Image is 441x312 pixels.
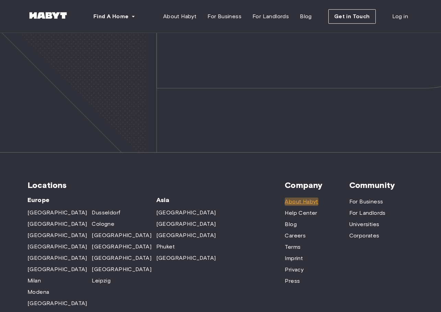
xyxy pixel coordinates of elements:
a: Press [285,277,300,285]
a: Leipzig [92,277,111,285]
img: Habyt [27,12,69,19]
a: Cologne [92,220,114,228]
a: [GEOGRAPHIC_DATA] [27,231,87,239]
a: Milan [27,277,41,285]
span: Blog [300,12,312,21]
a: Universities [349,220,380,229]
a: [GEOGRAPHIC_DATA] [156,254,216,262]
a: Modena [27,288,49,296]
a: [GEOGRAPHIC_DATA] [27,220,87,228]
button: Get in Touch [328,9,376,24]
a: [GEOGRAPHIC_DATA] [156,209,216,217]
button: Find A Home [88,10,141,23]
a: For Business [349,198,383,206]
a: [GEOGRAPHIC_DATA] [156,231,216,239]
span: Locations [27,180,285,190]
a: For Landlords [247,10,294,23]
span: About Habyt [163,12,196,21]
a: Terms [285,243,301,251]
span: Find A Home [93,12,128,21]
a: Phuket [156,243,175,251]
a: [GEOGRAPHIC_DATA] [156,220,216,228]
a: Careers [285,232,306,240]
a: Imprint [285,254,303,263]
a: Help Center [285,209,317,217]
a: Blog [285,220,297,229]
span: Get in Touch [334,12,370,21]
a: [GEOGRAPHIC_DATA] [92,231,151,239]
a: [GEOGRAPHIC_DATA] [92,265,151,274]
a: [GEOGRAPHIC_DATA] [92,243,151,251]
a: Dusseldorf [92,209,120,217]
a: [GEOGRAPHIC_DATA] [92,254,151,262]
a: Log in [387,10,414,23]
a: For Business [202,10,247,23]
span: Company [285,180,349,190]
a: [GEOGRAPHIC_DATA] [27,254,87,262]
a: Privacy [285,266,304,274]
span: Asia [156,196,220,204]
span: Community [349,180,414,190]
a: About Habyt [158,10,202,23]
span: Europe [27,196,156,204]
span: Log in [392,12,408,21]
a: [GEOGRAPHIC_DATA] [27,265,87,274]
span: For Business [207,12,241,21]
a: About Habyt [285,198,318,206]
a: For Landlords [349,209,386,217]
a: [GEOGRAPHIC_DATA] [27,243,87,251]
a: Corporates [349,232,380,240]
a: [GEOGRAPHIC_DATA] [27,299,87,308]
a: Blog [294,10,317,23]
span: For Landlords [252,12,289,21]
a: [GEOGRAPHIC_DATA] [27,209,87,217]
